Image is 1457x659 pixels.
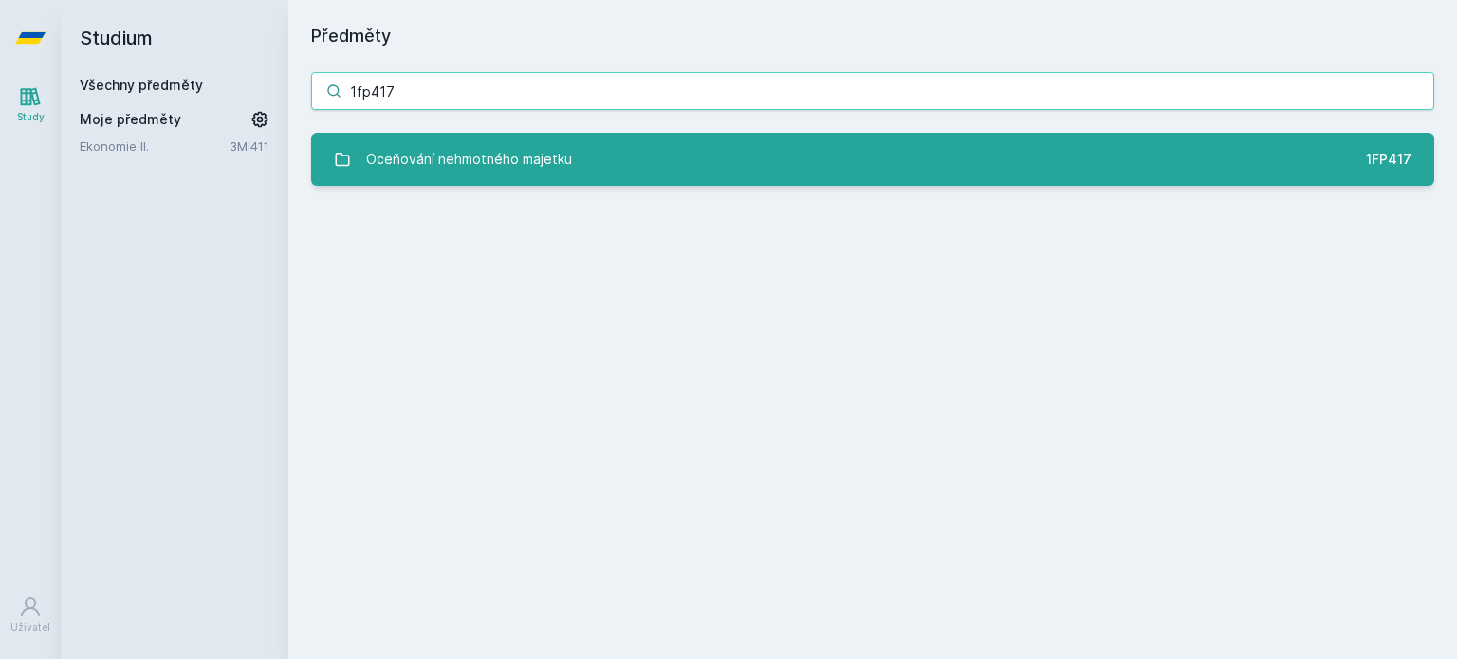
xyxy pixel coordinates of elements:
a: Všechny předměty [80,77,203,93]
div: Oceňování nehmotného majetku [366,140,572,178]
a: Oceňování nehmotného majetku 1FP417 [311,133,1434,186]
h1: Předměty [311,23,1434,49]
div: 1FP417 [1366,150,1411,169]
a: Study [4,76,57,134]
a: Uživatel [4,586,57,644]
div: Study [17,110,45,124]
a: Ekonomie II. [80,137,230,156]
input: Název nebo ident předmětu… [311,72,1434,110]
div: Uživatel [10,620,50,634]
a: 3MI411 [230,138,269,154]
span: Moje předměty [80,110,181,129]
